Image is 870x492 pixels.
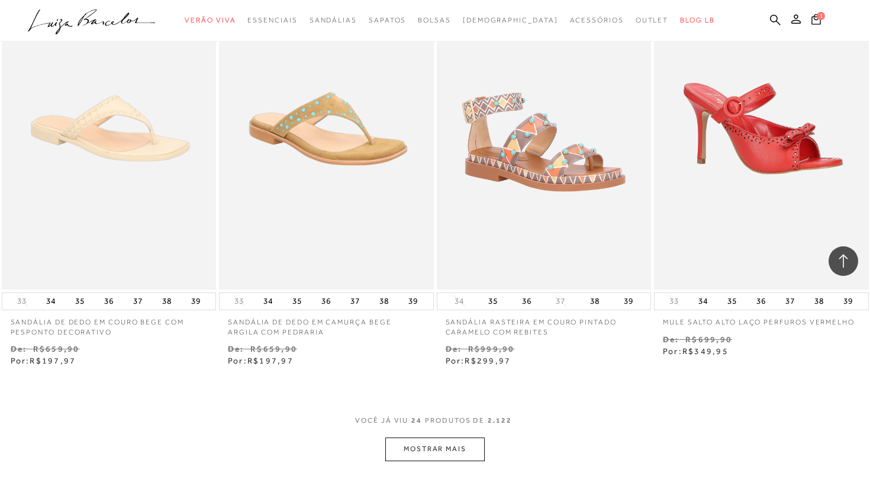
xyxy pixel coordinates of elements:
button: MOSTRAR MAIS [385,438,485,461]
button: 39 [620,293,637,310]
button: 34 [451,295,468,307]
a: categoryNavScreenReaderText [185,9,236,31]
span: Essenciais [247,16,297,24]
span: Bolsas [418,16,451,24]
small: De: [11,344,27,353]
span: Sandálias [310,16,357,24]
a: MULE SALTO ALTO LAÇO PERFUROS VERMELHO [654,310,869,327]
small: R$659,90 [33,344,80,353]
span: 2.122 [488,416,512,438]
button: 38 [376,293,392,310]
button: 37 [782,293,798,310]
button: 36 [101,293,117,310]
span: VOCê JÁ VIU [355,416,408,426]
button: 33 [231,295,247,307]
button: 35 [72,293,88,310]
span: PRODUTOS DE [425,416,485,426]
button: 39 [840,293,856,310]
span: Acessórios [570,16,624,24]
span: R$299,97 [465,356,511,365]
a: categoryNavScreenReaderText [369,9,406,31]
small: De: [663,335,679,344]
button: 37 [552,295,569,307]
span: Por: [11,356,76,365]
span: BLOG LB [680,16,714,24]
span: Verão Viva [185,16,236,24]
button: 37 [130,293,146,310]
small: De: [228,344,244,353]
button: 38 [811,293,827,310]
button: 34 [43,293,59,310]
a: BLOG LB [680,9,714,31]
a: SANDÁLIA DE DEDO EM CAMURÇA BEGE ARGILA COM PEDRARIA [219,310,434,337]
span: 1 [817,12,825,20]
button: 37 [347,293,363,310]
a: categoryNavScreenReaderText [570,9,624,31]
small: R$699,90 [685,335,732,344]
button: 36 [753,293,769,310]
button: 35 [485,293,501,310]
button: 34 [260,293,276,310]
span: [DEMOGRAPHIC_DATA] [463,16,558,24]
button: 38 [159,293,175,310]
a: categoryNavScreenReaderText [310,9,357,31]
span: Outlet [636,16,669,24]
button: 38 [587,293,603,310]
span: R$349,95 [682,346,729,356]
a: categoryNavScreenReaderText [418,9,451,31]
button: 34 [695,293,711,310]
button: 1 [808,13,824,29]
small: De: [446,344,462,353]
span: 24 [411,416,422,438]
a: SANDÁLIA DE DEDO EM COURO BEGE COM PESPONTO DECORATIVO [2,310,217,337]
small: R$999,90 [468,344,515,353]
button: 36 [518,293,535,310]
button: 35 [289,293,305,310]
button: 33 [666,295,682,307]
span: Por: [446,356,511,365]
span: R$197,97 [247,356,294,365]
button: 33 [14,295,30,307]
span: Sapatos [369,16,406,24]
a: noSubCategoriesText [463,9,558,31]
button: 35 [724,293,740,310]
span: Por: [663,346,729,356]
button: 36 [318,293,334,310]
span: R$197,97 [30,356,76,365]
a: SANDÁLIA RASTEIRA EM COURO PINTADO CARAMELO COM REBITES [437,310,652,337]
span: Por: [228,356,294,365]
button: 39 [188,293,204,310]
a: categoryNavScreenReaderText [636,9,669,31]
a: categoryNavScreenReaderText [247,9,297,31]
button: 39 [405,293,421,310]
small: R$659,90 [250,344,297,353]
